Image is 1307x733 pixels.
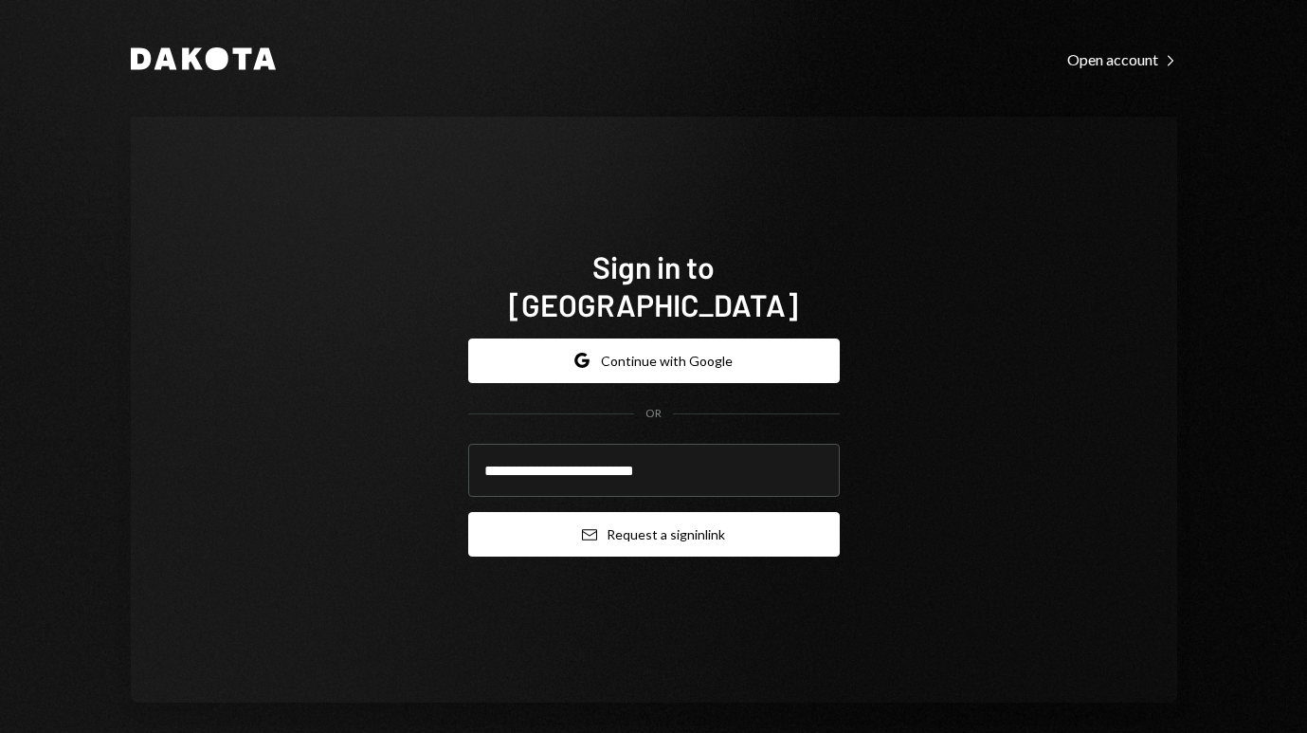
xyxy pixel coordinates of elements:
a: Open account [1067,48,1177,69]
h1: Sign in to [GEOGRAPHIC_DATA] [468,247,840,323]
button: Request a signinlink [468,512,840,557]
div: Open account [1067,50,1177,69]
button: Continue with Google [468,339,840,383]
div: OR [645,406,662,422]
